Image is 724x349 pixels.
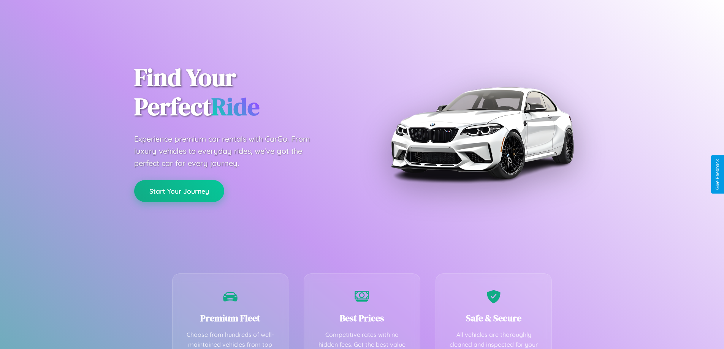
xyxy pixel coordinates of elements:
img: Premium BMW car rental vehicle [387,38,577,228]
div: Give Feedback [715,159,720,190]
h3: Best Prices [315,312,409,324]
h3: Safe & Secure [447,312,540,324]
h1: Find Your Perfect [134,63,351,122]
span: Ride [211,90,260,123]
button: Start Your Journey [134,180,224,202]
h3: Premium Fleet [184,312,277,324]
p: Experience premium car rentals with CarGo. From luxury vehicles to everyday rides, we've got the ... [134,133,324,169]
